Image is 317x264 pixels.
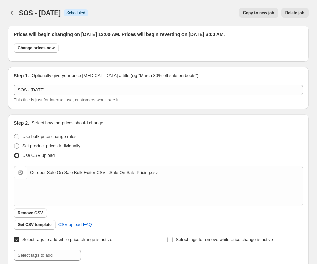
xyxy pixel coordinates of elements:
[8,8,18,18] button: Price change jobs
[32,72,198,79] p: Optionally give your price [MEDICAL_DATA] a title (eg "March 30% off sale on boots")
[54,219,96,230] a: CSV upload FAQ
[243,10,274,16] span: Copy to new job
[58,221,92,228] span: CSV upload FAQ
[66,10,86,16] span: Scheduled
[14,31,303,38] h2: Prices will begin changing on [DATE] 12:00 AM. Prices will begin reverting on [DATE] 3:00 AM.
[285,10,304,16] span: Delete job
[18,210,43,216] span: Remove CSV
[22,134,76,139] span: Use bulk price change rules
[239,8,278,18] button: Copy to new job
[14,250,81,261] input: Select tags to add
[176,237,273,242] span: Select tags to remove while price change is active
[14,220,56,230] button: Get CSV template
[30,169,158,176] div: October Sale On Sale Bulk Editor CSV - Sale On Sale Pricing.csv
[14,120,29,126] h2: Step 2.
[14,208,47,218] button: Remove CSV
[14,85,303,95] input: 30% off holiday sale
[14,43,59,53] button: Change prices now
[18,222,52,227] span: Get CSV template
[19,9,61,17] span: SOS - [DATE]
[14,97,118,102] span: This title is just for internal use, customers won't see it
[22,153,55,158] span: Use CSV upload
[22,237,112,242] span: Select tags to add while price change is active
[32,120,103,126] p: Select how the prices should change
[14,72,29,79] h2: Step 1.
[22,143,80,148] span: Set product prices individually
[281,8,309,18] button: Delete job
[18,45,55,51] span: Change prices now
